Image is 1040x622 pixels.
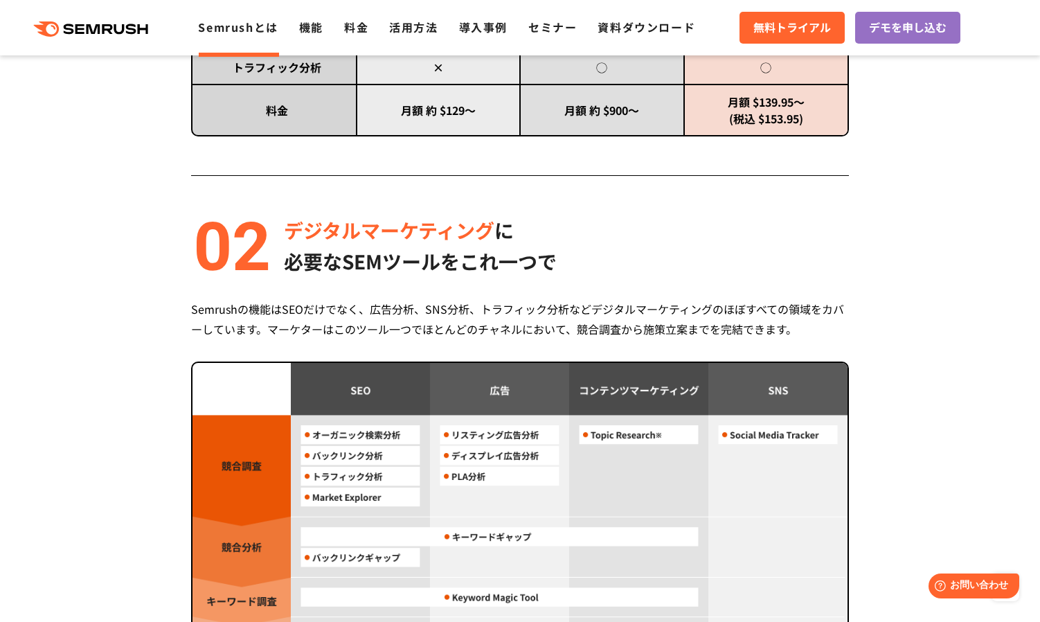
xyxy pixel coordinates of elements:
[684,85,848,135] td: 月額 $139.95～ (税込 $153.95)
[357,50,521,85] td: ×
[528,19,577,35] a: セミナー
[869,19,947,37] span: デモを申し込む
[459,19,508,35] a: 導入事例
[284,215,557,246] p: に
[753,19,831,37] span: 無料トライアル
[389,19,438,35] a: 活用方法
[357,85,521,135] td: 月額 約 $129～
[598,19,695,35] a: 資料ダウンロード
[284,216,494,244] span: デジタルマーケティング
[855,12,960,44] a: デモを申し込む
[299,19,323,35] a: 機能
[917,568,1025,607] iframe: Help widget launcher
[191,299,849,339] div: Semrushの機能はSEOだけでなく、広告分析、SNS分析、トラフィック分析などデジタルマーケティングのほぼすべての領域をカバーしています。マーケターはこのツール一つでほとんどのチャネルにおい...
[192,50,357,85] td: トラフィック分析
[684,50,848,85] td: ◯
[198,19,278,35] a: Semrushとは
[520,50,684,85] td: ◯
[344,19,368,35] a: 料金
[284,246,557,277] p: 必要なSEMツールをこれ一つで
[520,85,684,135] td: 月額 約 $900～
[191,215,274,277] img: alt
[739,12,845,44] a: 無料トライアル
[192,85,357,135] td: 料金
